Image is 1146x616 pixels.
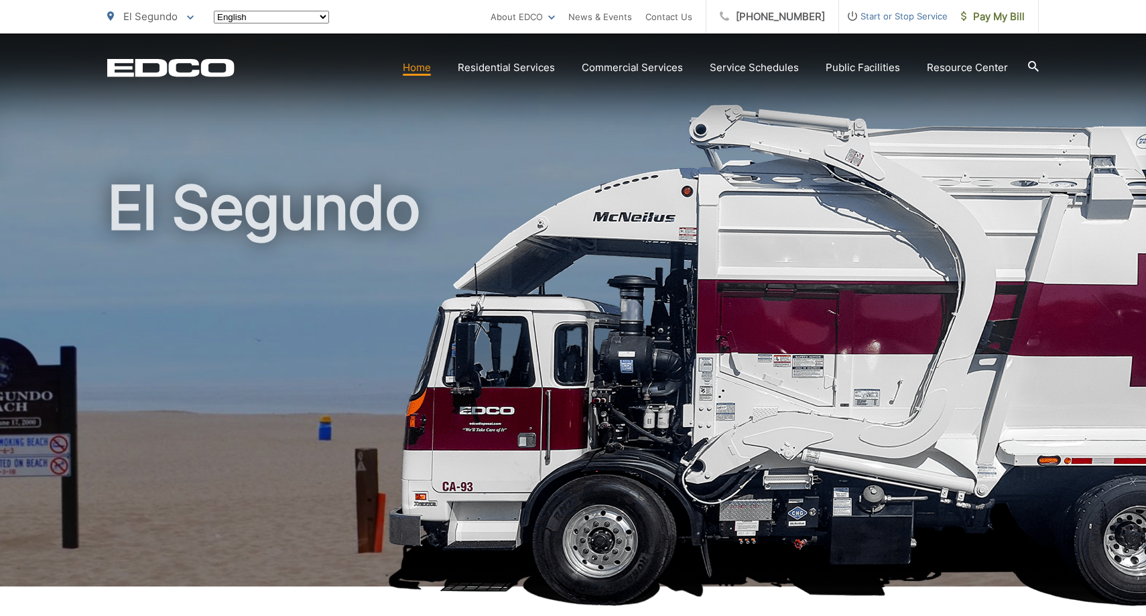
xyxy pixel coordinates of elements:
a: EDCD logo. Return to the homepage. [107,58,235,77]
span: Pay My Bill [961,9,1025,25]
a: About EDCO [491,9,555,25]
select: Select a language [214,11,329,23]
a: Home [403,60,431,76]
a: Resource Center [927,60,1008,76]
a: News & Events [568,9,632,25]
h1: El Segundo [107,174,1039,599]
span: El Segundo [123,10,178,23]
a: Contact Us [645,9,692,25]
a: Service Schedules [710,60,799,76]
a: Commercial Services [582,60,683,76]
a: Residential Services [458,60,555,76]
a: Public Facilities [826,60,900,76]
